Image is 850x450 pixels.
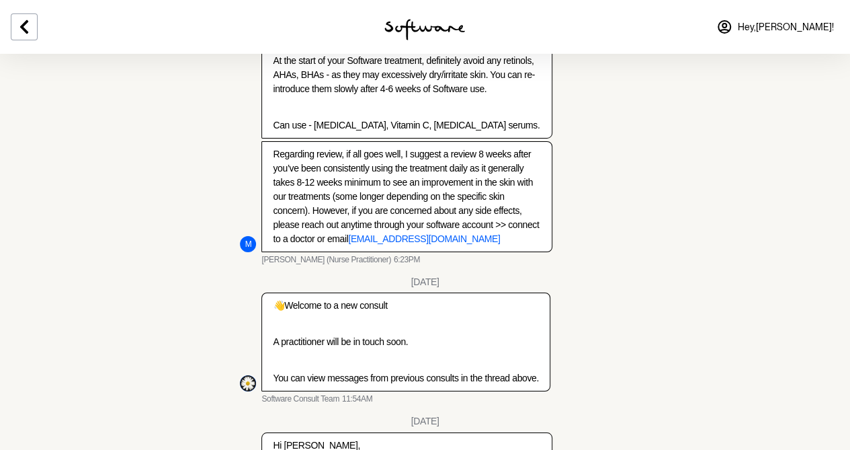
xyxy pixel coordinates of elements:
[273,371,538,385] p: You can view messages from previous consults in the thread above.
[384,19,465,40] img: software logo
[273,335,538,349] p: A practitioner will be in touch soon.
[411,276,439,288] div: [DATE]
[738,22,834,33] span: Hey, [PERSON_NAME] !
[342,394,372,405] time: 2025-09-26T01:54:55.619Z
[348,233,500,244] a: [EMAIL_ADDRESS][DOMAIN_NAME]
[240,375,256,391] img: S
[261,394,339,405] span: Software Consult Team
[394,255,420,266] time: 2025-09-05T08:23:11.019Z
[240,375,256,391] div: Software Consult Team
[261,255,390,266] span: [PERSON_NAME] (Nurse Practitioner)
[240,236,256,252] div: Melissa Hanson (Nurse Practitioner)
[273,118,540,133] p: Can use - [MEDICAL_DATA], Vitamin C, [MEDICAL_DATA] serums.
[273,300,284,311] span: 👋
[708,11,842,43] a: Hey,[PERSON_NAME]!
[273,147,540,246] p: Regarding review, if all goes well, I suggest a review 8 weeks after you’ve been consistently usi...
[273,299,538,313] p: Welcome to a new consult
[273,54,540,96] p: At the start of your Software treatment, definitely avoid any retinols, AHAs, BHAs - as they may ...
[240,236,256,252] div: M
[411,416,439,427] div: [DATE]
